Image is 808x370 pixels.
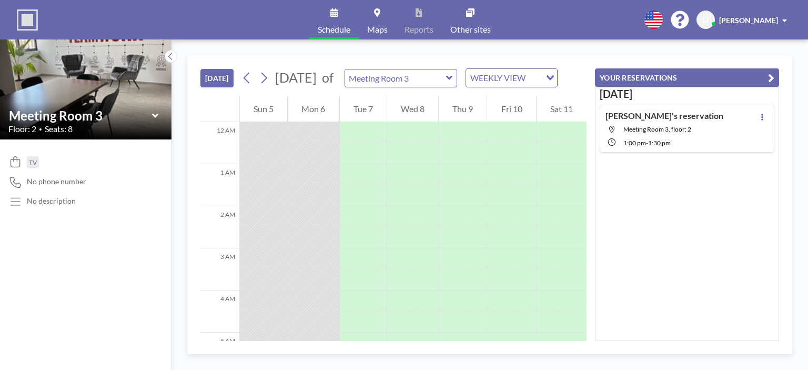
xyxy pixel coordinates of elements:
[200,248,239,291] div: 3 AM
[439,96,487,122] div: Thu 9
[646,139,648,147] span: -
[387,96,438,122] div: Wed 8
[8,124,36,134] span: Floor: 2
[605,111,723,121] h4: [PERSON_NAME]'s reservation
[702,15,710,25] span: LT
[648,139,671,147] span: 1:30 PM
[45,124,73,134] span: Seats: 8
[345,69,446,87] input: Meeting Room 3
[719,16,778,25] span: [PERSON_NAME]
[288,96,339,122] div: Mon 6
[595,68,779,87] button: YOUR RESERVATIONS
[200,69,234,87] button: [DATE]
[200,164,239,206] div: 1 AM
[405,25,433,34] span: Reports
[450,25,491,34] span: Other sites
[468,71,528,85] span: WEEKLY VIEW
[275,69,317,85] span: [DATE]
[29,158,37,166] span: TV
[487,96,536,122] div: Fri 10
[600,87,774,101] h3: [DATE]
[322,69,334,86] span: of
[466,69,557,87] div: Search for option
[200,291,239,333] div: 4 AM
[318,25,350,34] span: Schedule
[200,206,239,248] div: 2 AM
[9,108,152,123] input: Meeting Room 3
[367,25,388,34] span: Maps
[623,139,646,147] span: 1:00 PM
[340,96,387,122] div: Tue 7
[27,177,86,186] span: No phone number
[17,9,38,31] img: organization-logo
[27,196,76,206] div: No description
[39,126,42,133] span: •
[200,122,239,164] div: 12 AM
[537,96,587,122] div: Sat 11
[529,71,540,85] input: Search for option
[623,125,691,133] span: Meeting Room 3, floor: 2
[240,96,287,122] div: Sun 5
